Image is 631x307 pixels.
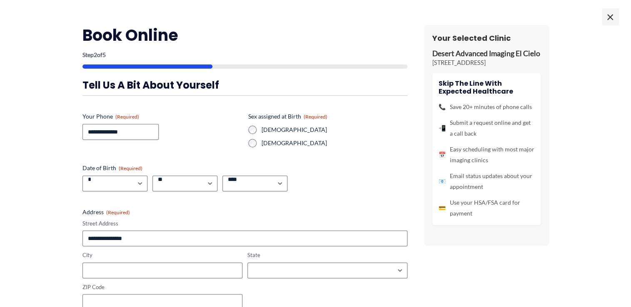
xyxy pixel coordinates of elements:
[432,59,541,67] p: [STREET_ADDRESS]
[439,102,446,112] span: 📞
[602,8,619,25] span: ×
[432,33,541,43] h3: Your Selected Clinic
[115,114,139,120] span: (Required)
[82,164,142,172] legend: Date of Birth
[439,203,446,213] span: 💳
[439,171,534,192] li: Email status updates about your appointment
[439,123,446,134] span: 📲
[439,102,534,112] li: Save 20+ minutes of phone calls
[439,79,534,95] h4: Skip the line with Expected Healthcare
[82,251,242,259] label: City
[247,251,407,259] label: State
[82,52,407,58] p: Step of
[262,139,407,147] label: [DEMOGRAPHIC_DATA]
[82,220,407,228] label: Street Address
[106,209,130,215] span: (Required)
[248,112,327,121] legend: Sex assigned at Birth
[304,114,327,120] span: (Required)
[102,51,106,58] span: 5
[439,144,534,166] li: Easy scheduling with most major imaging clinics
[439,117,534,139] li: Submit a request online and get a call back
[82,112,242,121] label: Your Phone
[432,49,541,59] p: Desert Advanced Imaging El Cielo
[82,25,407,45] h2: Book Online
[439,197,534,219] li: Use your HSA/FSA card for payment
[439,149,446,160] span: 📅
[262,126,407,134] label: [DEMOGRAPHIC_DATA]
[94,51,97,58] span: 2
[439,176,446,187] span: 📧
[119,165,142,171] span: (Required)
[82,79,407,92] h3: Tell us a bit about yourself
[82,283,242,291] label: ZIP Code
[82,208,130,216] legend: Address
